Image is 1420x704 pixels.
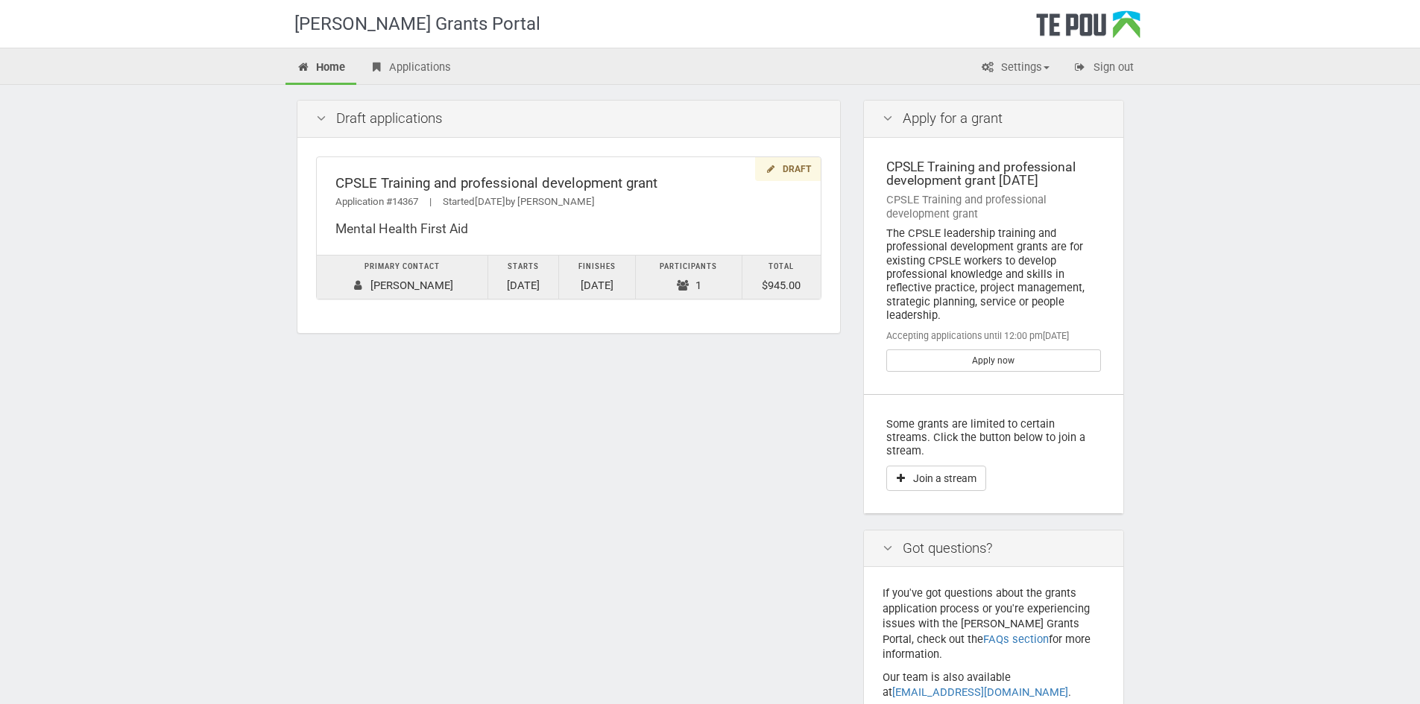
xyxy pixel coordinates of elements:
[475,196,505,207] span: [DATE]
[324,259,481,275] div: Primary contact
[886,329,1101,343] div: Accepting applications until 12:00 pm[DATE]
[983,632,1049,646] a: FAQs section
[496,259,551,275] div: Starts
[643,259,734,275] div: Participants
[335,194,802,210] div: Application #14367 Started by [PERSON_NAME]
[886,349,1101,372] a: Apply now
[886,417,1101,458] p: Some grants are limited to certain streams. Click the button below to join a stream.
[297,101,840,138] div: Draft applications
[636,256,742,299] td: 1
[317,256,488,299] td: [PERSON_NAME]
[558,256,635,299] td: [DATE]
[864,101,1123,138] div: Apply for a grant
[886,466,986,491] button: Join a stream
[488,256,559,299] td: [DATE]
[886,160,1101,188] div: CPSLE Training and professional development grant [DATE]
[886,193,1101,221] div: CPSLE Training and professional development grant
[883,586,1105,662] p: If you've got questions about the grants application process or you're experiencing issues with t...
[418,196,443,207] span: |
[742,256,820,299] td: $945.00
[335,221,802,237] div: Mental Health First Aid
[567,259,628,275] div: Finishes
[755,157,820,182] div: Draft
[358,52,462,85] a: Applications
[1062,52,1145,85] a: Sign out
[285,52,357,85] a: Home
[750,259,813,275] div: Total
[883,670,1105,700] p: Our team is also available at .
[970,52,1061,85] a: Settings
[335,176,802,191] div: CPSLE Training and professional development grant
[1036,10,1140,48] div: Te Pou Logo
[886,226,1101,322] div: The CPSLE leadership training and professional development grants are for existing CPSLE workers ...
[892,685,1068,699] a: [EMAIL_ADDRESS][DOMAIN_NAME]
[864,530,1123,568] div: Got questions?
